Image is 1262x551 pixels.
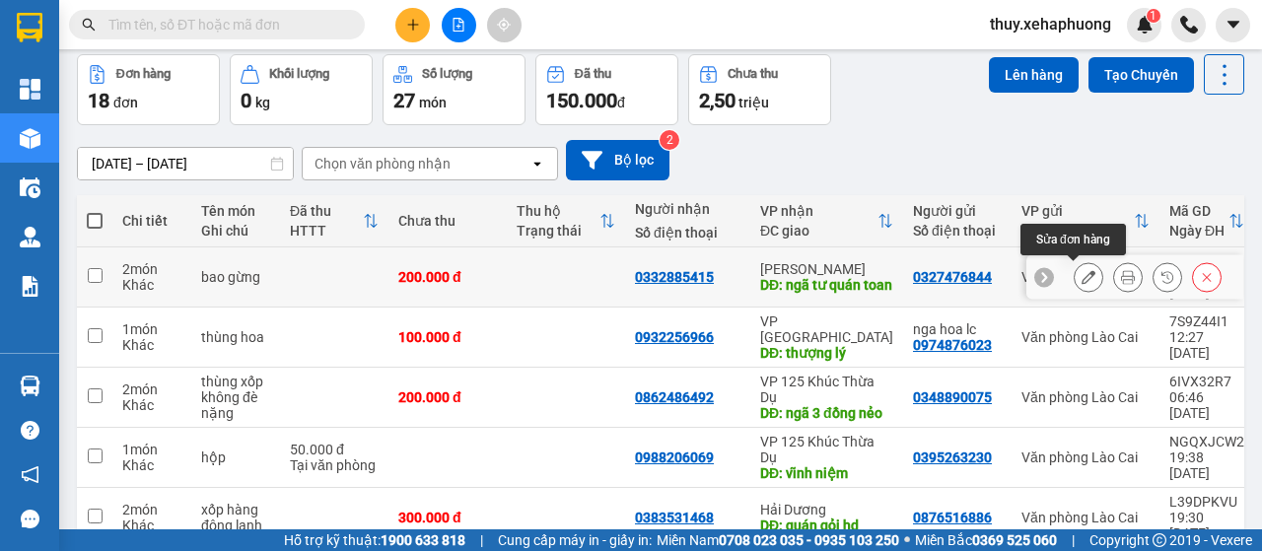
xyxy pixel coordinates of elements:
img: solution-icon [20,276,40,297]
th: Toggle SortBy [1159,195,1254,247]
div: L39DPKVU [1169,494,1244,510]
div: DĐ: thượng lý [760,345,893,361]
div: HTTT [290,223,363,239]
div: Người gửi [913,203,1002,219]
div: Tên món [201,203,270,219]
div: 0862486492 [635,389,714,405]
span: Miền Bắc [915,529,1057,551]
div: Số lượng [422,67,472,81]
span: 27 [393,89,415,112]
sup: 1 [1147,9,1160,23]
span: search [82,18,96,32]
img: warehouse-icon [20,128,40,149]
div: 1 món [122,321,181,337]
div: 19:38 [DATE] [1169,449,1244,481]
div: 19:30 [DATE] [1169,510,1244,541]
input: Tìm tên, số ĐT hoặc mã đơn [108,14,341,35]
span: copyright [1153,533,1166,547]
div: Đơn hàng [116,67,171,81]
span: Miền Nam [657,529,899,551]
div: 2 món [122,261,181,277]
div: Chưa thu [398,213,497,229]
strong: 1900 633 818 [381,532,465,548]
div: VP gửi [1021,203,1134,219]
div: Thu hộ [517,203,599,219]
span: đ [617,95,625,110]
div: xốp hàng đông lạnh [201,502,270,533]
th: Toggle SortBy [280,195,388,247]
img: warehouse-icon [20,227,40,247]
button: Bộ lọc [566,140,669,180]
span: thuy.xehaphuong [974,12,1127,36]
span: Hỗ trợ kỹ thuật: [284,529,465,551]
div: Mã GD [1169,203,1228,219]
div: Hải Dương [760,502,893,517]
div: [PERSON_NAME] [760,261,893,277]
div: 100.000 đ [398,329,497,345]
span: 2,50 [699,89,736,112]
div: VP nhận [760,203,877,219]
div: 300.000 đ [398,510,497,525]
div: 200.000 đ [398,269,497,285]
span: 0 [241,89,251,112]
div: 0395263230 [913,449,992,465]
th: Toggle SortBy [750,195,903,247]
span: | [480,529,483,551]
div: 0932256966 [635,329,714,345]
div: hộp [201,449,270,465]
div: Chi tiết [122,213,181,229]
div: Khối lượng [269,67,329,81]
button: Lên hàng [989,57,1079,93]
strong: 0708 023 035 - 0935 103 250 [719,532,899,548]
div: Chưa thu [728,67,778,81]
div: Trạng thái [517,223,599,239]
div: DĐ: quán gỏi hd [760,517,893,533]
th: Toggle SortBy [1012,195,1159,247]
div: Văn phòng Lào Cai [1021,329,1150,345]
div: 0876516886 [913,510,992,525]
div: ĐC giao [760,223,877,239]
div: Văn phòng Lào Cai [1021,269,1150,285]
span: 1 [1150,9,1157,23]
div: thùng hoa [201,329,270,345]
span: plus [406,18,420,32]
div: Sửa đơn hàng [1074,262,1103,292]
span: aim [497,18,511,32]
div: không đè nặng [201,389,270,421]
span: | [1072,529,1075,551]
span: message [21,510,39,528]
div: bao gừng [201,269,270,285]
button: Khối lượng0kg [230,54,373,125]
div: 0348890075 [913,389,992,405]
button: Đơn hàng18đơn [77,54,220,125]
svg: open [529,156,545,172]
div: Chọn văn phòng nhận [315,154,451,173]
div: Ghi chú [201,223,270,239]
div: 200.000 đ [398,389,497,405]
div: Khác [122,517,181,533]
button: Tạo Chuyến [1088,57,1194,93]
div: Đã thu [575,67,611,81]
img: warehouse-icon [20,376,40,396]
button: file-add [442,8,476,42]
button: caret-down [1216,8,1250,42]
button: Chưa thu2,50 triệu [688,54,831,125]
div: 2 món [122,502,181,517]
div: VP 125 Khúc Thừa Dụ [760,374,893,405]
div: Tại văn phòng [290,457,379,473]
span: món [419,95,447,110]
button: plus [395,8,430,42]
th: Toggle SortBy [507,195,625,247]
span: question-circle [21,421,39,440]
div: Người nhận [635,201,740,217]
div: DĐ: ngã 3 đồng nẻo [760,405,893,421]
span: kg [255,95,270,110]
div: ĐC lấy [1021,223,1134,239]
div: Văn phòng Lào Cai [1021,389,1150,405]
div: Khác [122,337,181,353]
span: Cung cấp máy in - giấy in: [498,529,652,551]
span: triệu [738,95,769,110]
div: Sửa đơn hàng [1020,224,1126,255]
div: 6IVX32R7 [1169,374,1244,389]
span: ⚪️ [904,536,910,544]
